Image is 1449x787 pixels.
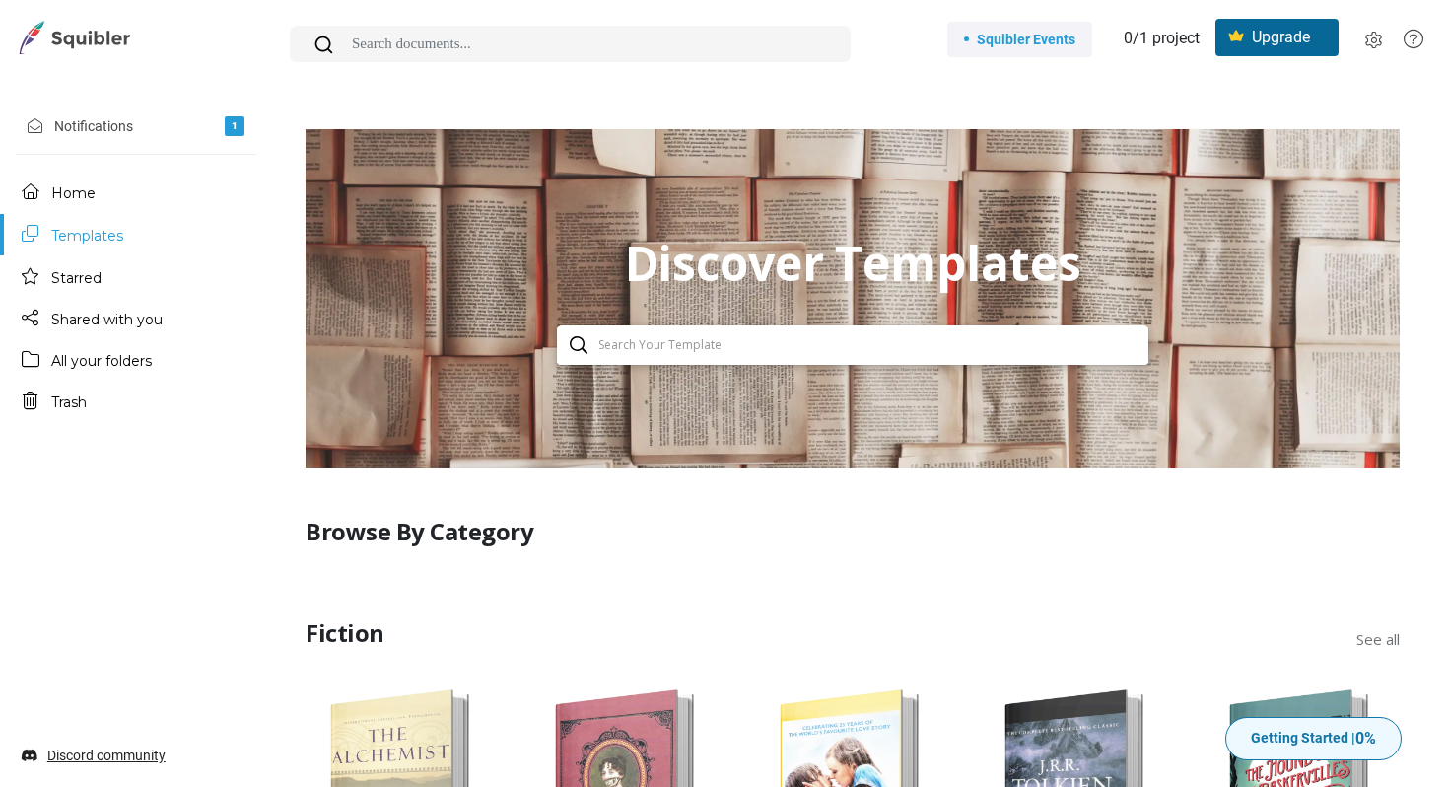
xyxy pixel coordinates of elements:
a: Trash [4,382,256,421]
h2: Fiction [306,617,1400,648]
a: Templates [4,215,256,254]
button: Getting Started |0% [1225,717,1402,760]
p: See all [1356,627,1400,651]
span: 0% [1355,729,1376,748]
a: Shared with you [4,299,256,338]
span: Getting Started | [1251,727,1376,751]
img: squibler logo [16,21,134,54]
button: Upgrade [1215,19,1339,56]
a: Home [4,173,256,212]
input: Search documents... [290,26,851,62]
button: Squibler Events [947,22,1092,57]
a: All your folders [4,340,256,380]
span: Squibler Events [977,30,1075,49]
a: Notifications1 [11,107,256,147]
span: 1 [225,116,244,136]
input: Search Your Template [557,325,1148,365]
div: Discover Templates [625,233,1081,294]
h2: Browse By Category [306,516,1400,546]
span: Upgrade [1252,17,1310,46]
u: Discord community [47,748,166,763]
span: 0/1 project [1124,16,1200,56]
a: Starred [4,257,256,297]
